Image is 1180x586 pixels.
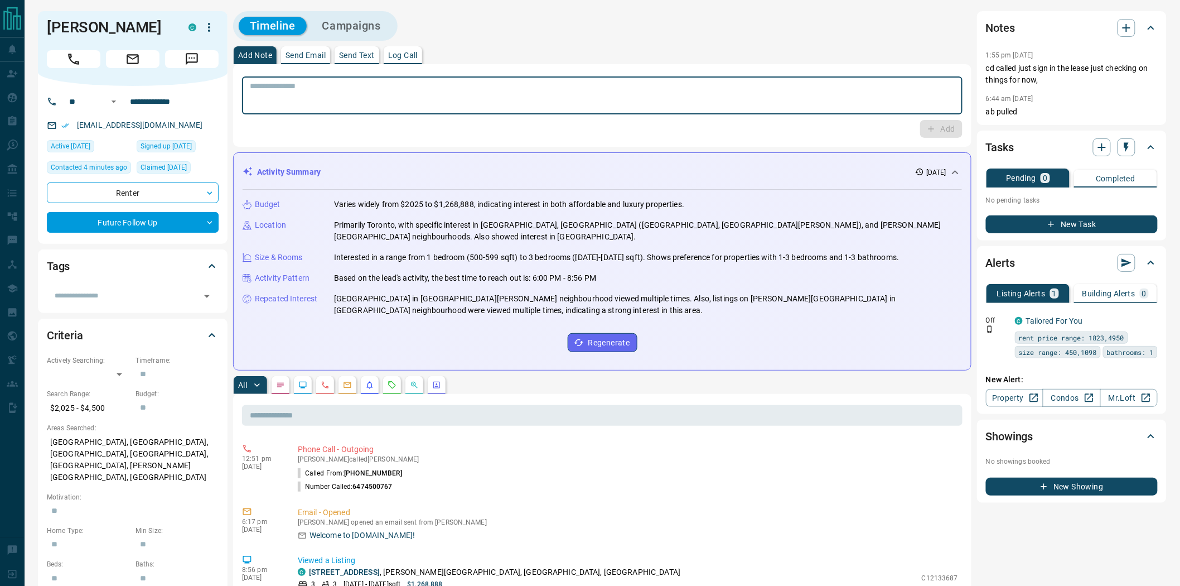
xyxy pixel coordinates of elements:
div: condos.ca [298,568,306,576]
p: 6:17 pm [242,518,281,526]
p: Size & Rooms [255,252,303,263]
a: Property [986,389,1043,407]
span: 6474500767 [353,483,393,491]
button: Open [107,95,120,108]
p: Based on the lead's activity, the best time to reach out is: 6:00 PM - 8:56 PM [334,272,596,284]
p: Activity Summary [257,166,321,178]
span: Signed up [DATE] [141,141,192,152]
p: ab pulled [986,106,1158,118]
p: [PERSON_NAME] opened an email sent from [PERSON_NAME] [298,518,958,526]
button: New Showing [986,478,1158,496]
p: 0 [1043,174,1047,182]
p: [DATE] [926,167,946,177]
button: New Task [986,215,1158,233]
button: Timeline [239,17,307,35]
div: Alerts [986,249,1158,276]
div: condos.ca [1015,317,1023,325]
p: Motivation: [47,492,219,502]
p: 6:44 am [DATE] [986,95,1033,103]
div: Sun May 18 2025 [137,161,219,177]
p: Activity Pattern [255,272,309,284]
svg: Emails [343,381,352,390]
h2: Showings [986,428,1033,445]
p: All [238,381,247,389]
svg: Opportunities [410,381,419,390]
h2: Criteria [47,326,83,344]
h1: [PERSON_NAME] [47,18,172,36]
a: Tailored For You [1026,316,1083,325]
p: 0 [1142,290,1147,297]
h2: Tasks [986,138,1014,156]
p: Actively Searching: [47,356,130,366]
p: C12133687 [922,573,958,583]
p: Budget: [136,389,219,399]
svg: Notes [276,381,285,390]
p: Areas Searched: [47,423,219,433]
p: [GEOGRAPHIC_DATA], [GEOGRAPHIC_DATA], [GEOGRAPHIC_DATA], [GEOGRAPHIC_DATA], [GEOGRAPHIC_DATA], [P... [47,433,219,487]
p: Primarily Toronto, with specific interest in [GEOGRAPHIC_DATA], [GEOGRAPHIC_DATA] ([GEOGRAPHIC_DA... [334,219,962,243]
p: New Alert: [986,374,1158,386]
a: [STREET_ADDRESS] [309,568,380,577]
p: No pending tasks [986,192,1158,209]
p: Repeated Interest [255,293,317,305]
p: $2,025 - $4,500 [47,399,130,417]
p: Send Text [339,51,375,59]
p: [DATE] [242,526,281,534]
button: Open [199,289,215,304]
div: Tags [47,253,219,280]
span: Message [165,50,219,68]
p: Pending [1006,174,1036,182]
p: No showings booked [986,457,1158,467]
a: Mr.Loft [1100,389,1158,407]
a: [EMAIL_ADDRESS][DOMAIN_NAME] [77,121,203,129]
p: [PERSON_NAME] called [PERSON_NAME] [298,455,958,463]
span: size range: 450,1098 [1019,347,1097,358]
h2: Notes [986,19,1015,37]
div: Future Follow Up [47,212,219,233]
svg: Agent Actions [432,381,441,390]
h2: Tags [47,257,70,275]
div: Renter [47,182,219,203]
div: Notes [986,15,1158,41]
p: 12:51 pm [242,455,281,463]
p: Add Note [238,51,272,59]
span: Claimed [DATE] [141,162,187,173]
div: Sat May 17 2025 [137,140,219,156]
span: Call [47,50,100,68]
p: 1:55 pm [DATE] [986,51,1033,59]
svg: Email Verified [61,122,69,129]
p: Interested in a range from 1 bedroom (500-599 sqft) to 3 bedrooms ([DATE]-[DATE] sqft). Shows pre... [334,252,899,263]
p: Completed [1096,175,1135,182]
p: Send Email [286,51,326,59]
p: 1 [1052,290,1057,297]
p: [GEOGRAPHIC_DATA] in [GEOGRAPHIC_DATA][PERSON_NAME] neighbourhood viewed multiple times. Also, li... [334,293,962,316]
svg: Push Notification Only [986,325,994,333]
svg: Calls [321,381,330,390]
button: Regenerate [568,333,637,352]
p: Search Range: [47,389,130,399]
svg: Requests [388,381,396,390]
p: Home Type: [47,526,130,536]
div: Showings [986,423,1158,450]
div: Criteria [47,322,219,349]
p: Welcome to [DOMAIN_NAME]! [309,530,415,541]
p: Beds: [47,559,130,569]
p: Baths: [136,559,219,569]
span: rent price range: 1823,4950 [1019,332,1124,343]
svg: Lead Browsing Activity [298,381,307,390]
p: Budget [255,199,281,210]
div: Tasks [986,134,1158,161]
span: Contacted 4 minutes ago [51,162,127,173]
span: Email [106,50,159,68]
p: Viewed a Listing [298,555,958,566]
p: Called From: [298,468,402,478]
div: Activity Summary[DATE] [243,162,962,182]
div: Thu Jul 31 2025 [47,140,131,156]
p: Email - Opened [298,507,958,518]
button: Campaigns [311,17,392,35]
span: Active [DATE] [51,141,90,152]
p: Varies widely from $2025 to $1,268,888, indicating interest in both affordable and luxury propert... [334,199,684,210]
p: Building Alerts [1082,290,1135,297]
p: Location [255,219,286,231]
svg: Listing Alerts [365,381,374,390]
